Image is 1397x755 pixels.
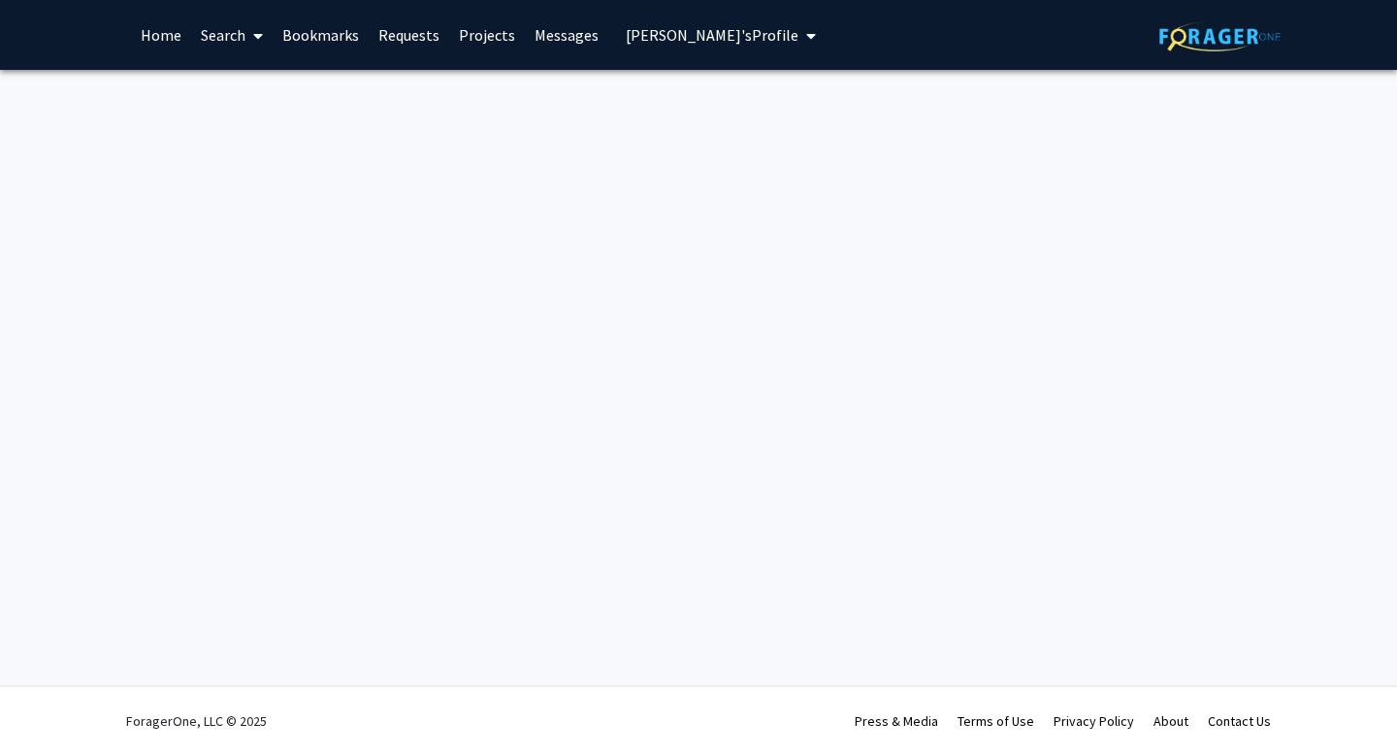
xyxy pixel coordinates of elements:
[273,1,369,69] a: Bookmarks
[369,1,449,69] a: Requests
[126,687,267,755] div: ForagerOne, LLC © 2025
[1159,21,1281,51] img: ForagerOne Logo
[1153,712,1188,730] a: About
[131,1,191,69] a: Home
[1208,712,1271,730] a: Contact Us
[626,25,798,45] span: [PERSON_NAME]'s Profile
[191,1,273,69] a: Search
[525,1,608,69] a: Messages
[855,712,938,730] a: Press & Media
[958,712,1034,730] a: Terms of Use
[449,1,525,69] a: Projects
[1054,712,1134,730] a: Privacy Policy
